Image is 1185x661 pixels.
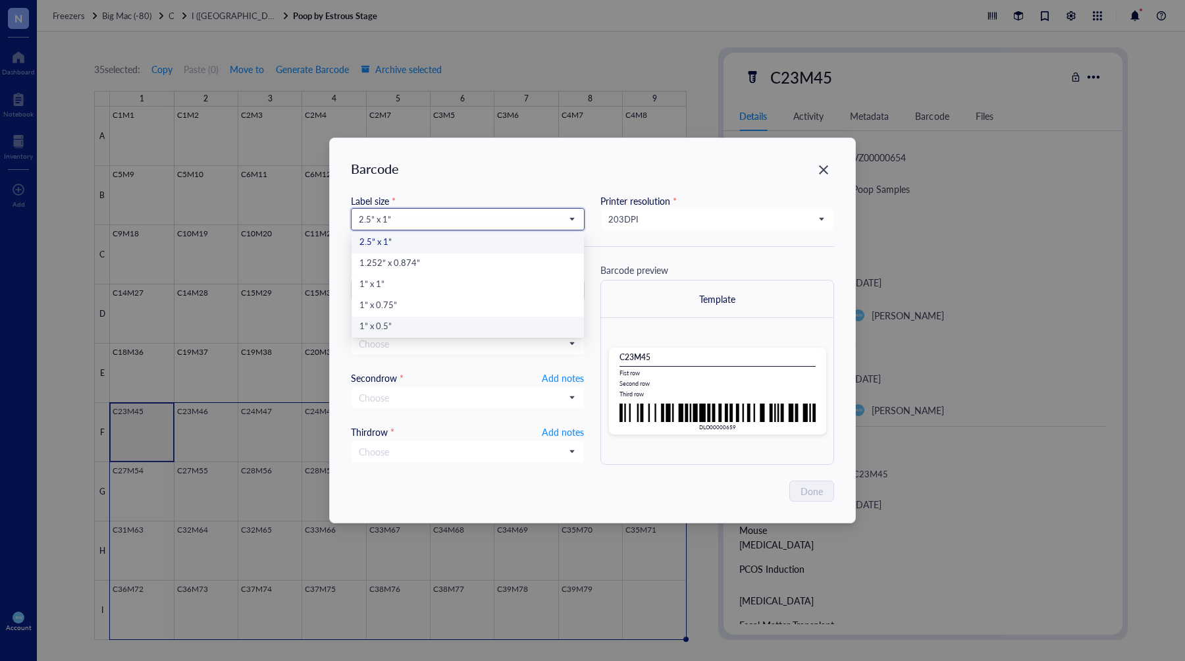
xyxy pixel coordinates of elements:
[359,236,576,250] div: 2.5” x 1”
[542,370,584,386] span: Add notes
[359,213,574,225] span: 2.5” x 1”
[352,296,584,317] div: 1” x 0.75”
[619,352,816,363] div: C23M45
[541,371,585,385] button: Add notes
[600,263,834,277] div: Barcode preview
[619,390,816,398] div: Third row
[789,481,834,502] button: Done
[352,317,584,338] div: 1” x 0.5”
[351,159,399,178] div: Barcode
[608,213,824,225] span: 203 DPI
[351,371,404,385] div: Second row
[352,275,584,296] div: 1” x 1”
[351,194,585,208] div: Label size
[351,425,394,439] div: Third row
[359,320,576,334] div: 1” x 0.5”
[619,404,816,423] img: lRZ2AgAAAAZJREFUAwCaJFaPyj3g8QAAAABJRU5ErkJggg==
[541,425,585,439] button: Add notes
[619,423,816,431] div: DLO00000659
[359,257,576,271] div: 1.252” x 0.874”
[351,263,585,277] div: Barcode ID
[699,292,735,306] div: Template
[600,194,834,208] div: Printer resolution
[619,369,816,377] div: Fist row
[813,162,834,178] span: Close
[813,159,834,180] button: Close
[352,232,584,253] div: 2.5” x 1”
[619,380,816,388] div: Second row
[352,253,584,275] div: 1.252” x 0.874”
[542,424,584,440] span: Add notes
[359,278,576,292] div: 1” x 1”
[351,317,391,331] div: First row
[359,299,576,313] div: 1” x 0.75”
